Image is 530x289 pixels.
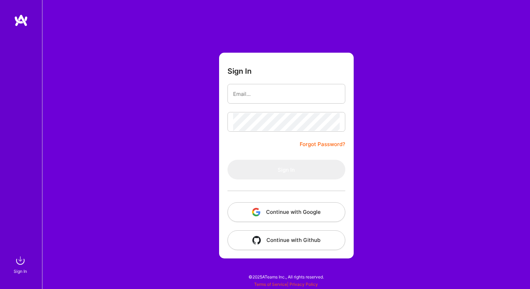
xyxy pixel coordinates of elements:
[227,67,252,75] h3: Sign In
[254,282,287,287] a: Terms of Service
[252,236,261,244] img: icon
[15,254,27,275] a: sign inSign In
[300,140,345,149] a: Forgot Password?
[254,282,318,287] span: |
[227,230,345,250] button: Continue with Github
[42,268,530,285] div: © 2025 ATeams Inc., All rights reserved.
[14,268,27,275] div: Sign In
[252,208,260,216] img: icon
[227,160,345,179] button: Sign In
[227,202,345,222] button: Continue with Google
[233,85,340,103] input: Email...
[13,254,27,268] img: sign in
[290,282,318,287] a: Privacy Policy
[14,14,28,27] img: logo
